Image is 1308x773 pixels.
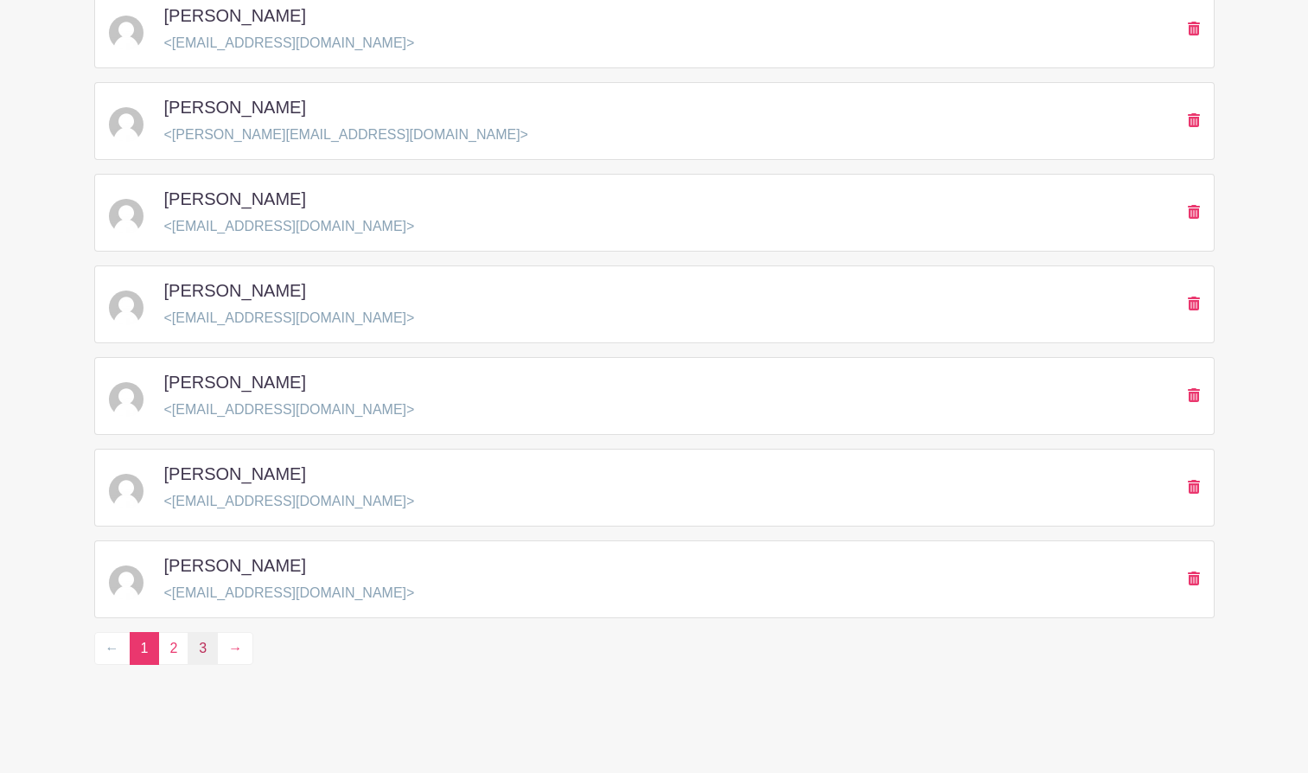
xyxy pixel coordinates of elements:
h5: [PERSON_NAME] [164,5,306,26]
a: → [217,632,253,665]
img: default-ce2991bfa6775e67f084385cd625a349d9dcbb7a52a09fb2fda1e96e2d18dcdb.png [109,565,144,600]
p: <[EMAIL_ADDRESS][DOMAIN_NAME]> [164,33,415,54]
img: default-ce2991bfa6775e67f084385cd625a349d9dcbb7a52a09fb2fda1e96e2d18dcdb.png [109,291,144,325]
h5: [PERSON_NAME] [164,372,306,393]
img: default-ce2991bfa6775e67f084385cd625a349d9dcbb7a52a09fb2fda1e96e2d18dcdb.png [109,16,144,50]
p: <[EMAIL_ADDRESS][DOMAIN_NAME]> [164,308,415,329]
p: <[PERSON_NAME][EMAIL_ADDRESS][DOMAIN_NAME]> [164,125,528,145]
img: default-ce2991bfa6775e67f084385cd625a349d9dcbb7a52a09fb2fda1e96e2d18dcdb.png [109,199,144,233]
h5: [PERSON_NAME] [164,463,306,484]
img: default-ce2991bfa6775e67f084385cd625a349d9dcbb7a52a09fb2fda1e96e2d18dcdb.png [109,382,144,417]
p: <[EMAIL_ADDRESS][DOMAIN_NAME]> [164,491,415,512]
a: 3 [188,632,218,665]
img: default-ce2991bfa6775e67f084385cd625a349d9dcbb7a52a09fb2fda1e96e2d18dcdb.png [109,107,144,142]
span: 1 [130,632,160,665]
h5: [PERSON_NAME] [164,188,306,209]
h5: [PERSON_NAME] [164,555,306,576]
img: default-ce2991bfa6775e67f084385cd625a349d9dcbb7a52a09fb2fda1e96e2d18dcdb.png [109,474,144,508]
h5: [PERSON_NAME] [164,280,306,301]
h5: [PERSON_NAME] [164,97,306,118]
p: <[EMAIL_ADDRESS][DOMAIN_NAME]> [164,216,415,237]
p: <[EMAIL_ADDRESS][DOMAIN_NAME]> [164,399,415,420]
a: 2 [158,632,188,665]
p: <[EMAIL_ADDRESS][DOMAIN_NAME]> [164,583,415,604]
